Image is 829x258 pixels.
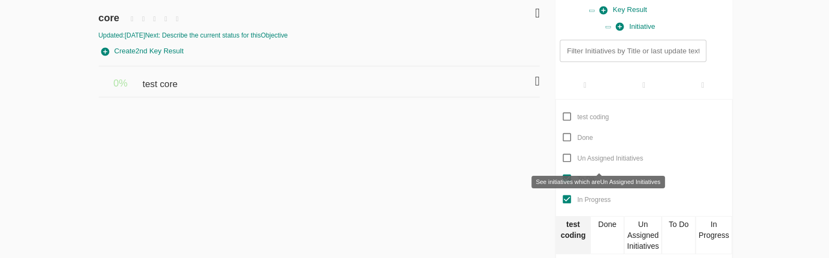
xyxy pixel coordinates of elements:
[613,19,658,35] button: Initiative
[99,43,186,60] button: Create2nd Key Result
[577,134,593,142] span: Done
[577,113,609,121] span: test coding
[695,216,731,254] div: In Progress
[99,31,540,40] div: Updated: [DATE] Next: Describe the current status for this Objective
[577,175,594,183] span: To Do
[577,155,643,162] span: Un Assigned Initiatives
[590,216,625,254] div: Done
[560,40,706,62] input: Filter Initiatives by Title or last update text
[142,67,180,91] span: test core
[624,216,661,254] div: Un Assigned Initiatives
[616,21,655,33] span: Initiative
[556,216,590,254] div: test coding
[577,196,610,204] span: In Progress
[101,45,184,58] span: Create 2nd Key Result
[662,216,696,254] div: To Do
[600,4,647,16] span: Key Result
[113,78,128,89] span: 0 %
[597,2,650,19] button: Key Result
